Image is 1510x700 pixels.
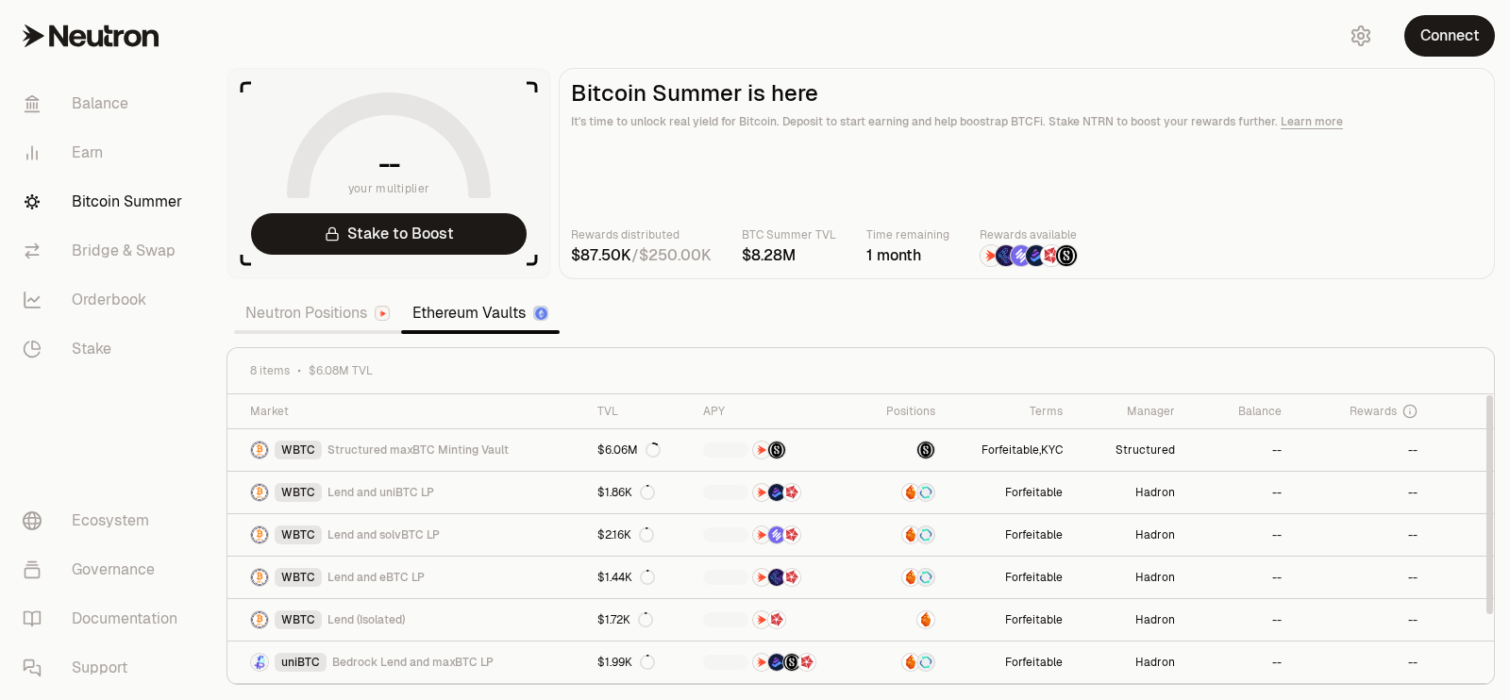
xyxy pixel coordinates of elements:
[597,485,655,500] div: $1.86K
[703,404,847,419] div: APY
[981,442,1039,458] button: Forfeitable
[783,484,800,501] img: Mars Fragments
[866,244,949,267] div: 1 month
[275,441,322,459] div: WBTC
[597,527,654,542] div: $2.16K
[377,308,389,320] img: Neutron Logo
[597,570,655,585] div: $1.44K
[251,484,268,501] img: WBTC Logo
[753,611,770,628] img: NTRN
[753,654,770,671] img: NTRN
[980,225,1078,244] p: Rewards available
[8,643,204,692] a: Support
[348,179,430,198] span: your multiplier
[8,275,204,325] a: Orderbook
[1293,599,1430,641] a: --
[768,569,785,586] img: EtherFi Points
[1198,404,1282,419] div: Balance
[327,570,425,585] span: Lend and eBTC LP
[703,483,847,502] button: NTRNBedrock DiamondsMars Fragments
[768,526,785,543] img: Solv Points
[8,496,204,545] a: Ecosystem
[8,128,204,177] a: Earn
[597,404,680,419] div: TVL
[783,569,800,586] img: Mars Fragments
[8,545,204,594] a: Governance
[1293,642,1430,683] a: --
[1005,485,1063,500] button: Forfeitable
[1041,245,1062,266] img: Mars Fragments
[917,611,934,628] img: Amber
[870,568,935,587] button: AmberSupervault
[571,80,1483,107] h2: Bitcoin Summer is here
[917,654,934,671] img: Supervault
[1074,472,1186,513] a: Hadron
[1293,514,1430,556] a: --
[251,213,527,255] a: Stake to Boost
[250,363,290,378] span: 8 items
[8,594,204,643] a: Documentation
[753,569,770,586] img: NTRN
[917,526,934,543] img: Supervault
[981,245,1001,266] img: NTRN
[947,599,1074,641] a: Forfeitable
[1005,570,1063,585] button: Forfeitable
[234,294,401,332] a: Neutron Positions
[586,429,692,471] a: $6.06M
[1074,557,1186,598] a: Hadron
[753,526,770,543] img: NTRN
[1281,114,1343,129] a: Learn more
[1186,472,1293,513] a: --
[251,611,268,628] img: WBTC Logo
[275,483,322,502] div: WBTC
[703,441,847,459] button: NTRNStructured Points
[996,245,1016,266] img: EtherFi Points
[692,429,859,471] a: NTRNStructured Points
[917,484,934,501] img: Supervault
[870,483,935,502] button: AmberSupervault
[902,526,919,543] img: Amber
[1350,404,1397,419] span: Rewards
[768,654,785,671] img: Bedrock Diamonds
[401,294,560,332] a: Ethereum Vaults
[692,557,859,598] a: NTRNEtherFi PointsMars Fragments
[8,79,204,128] a: Balance
[859,514,947,556] a: AmberSupervault
[859,472,947,513] a: AmberSupervault
[227,557,586,598] a: WBTC LogoWBTCLend and eBTC LP
[947,429,1074,471] a: Forfeitable,KYC
[251,442,268,458] img: WBTC Logo
[692,599,859,641] a: NTRNMars Fragments
[597,442,661,458] div: $6.06M
[227,599,586,641] a: WBTC LogoWBTCLend (Isolated)
[902,654,919,671] img: Amber
[703,525,847,544] button: NTRNSolv PointsMars Fragments
[8,177,204,226] a: Bitcoin Summer
[768,442,785,458] img: Structured Points
[1186,557,1293,598] a: --
[917,442,934,458] img: maxBTC
[1293,429,1430,471] a: --
[327,442,509,458] span: Structured maxBTC Minting Vault
[1293,557,1430,598] a: --
[703,568,847,587] button: NTRNEtherFi PointsMars Fragments
[1186,514,1293,556] a: --
[768,611,785,628] img: Mars Fragments
[870,404,935,419] div: Positions
[1056,245,1077,266] img: Structured Points
[870,653,935,672] button: AmberSupervault
[250,404,575,419] div: Market
[597,655,655,670] div: $1.99K
[1011,245,1032,266] img: Solv Points
[902,484,919,501] img: Amber
[692,472,859,513] a: NTRNBedrock DiamondsMars Fragments
[1005,527,1063,542] button: Forfeitable
[768,484,785,501] img: Bedrock Diamonds
[859,557,947,598] a: AmberSupervault
[227,472,586,513] a: WBTC LogoWBTCLend and uniBTC LP
[870,441,935,459] button: maxBTC
[947,514,1074,556] a: Forfeitable
[327,527,440,542] span: Lend and solvBTC LP
[1074,514,1186,556] a: Hadron
[1186,599,1293,641] a: --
